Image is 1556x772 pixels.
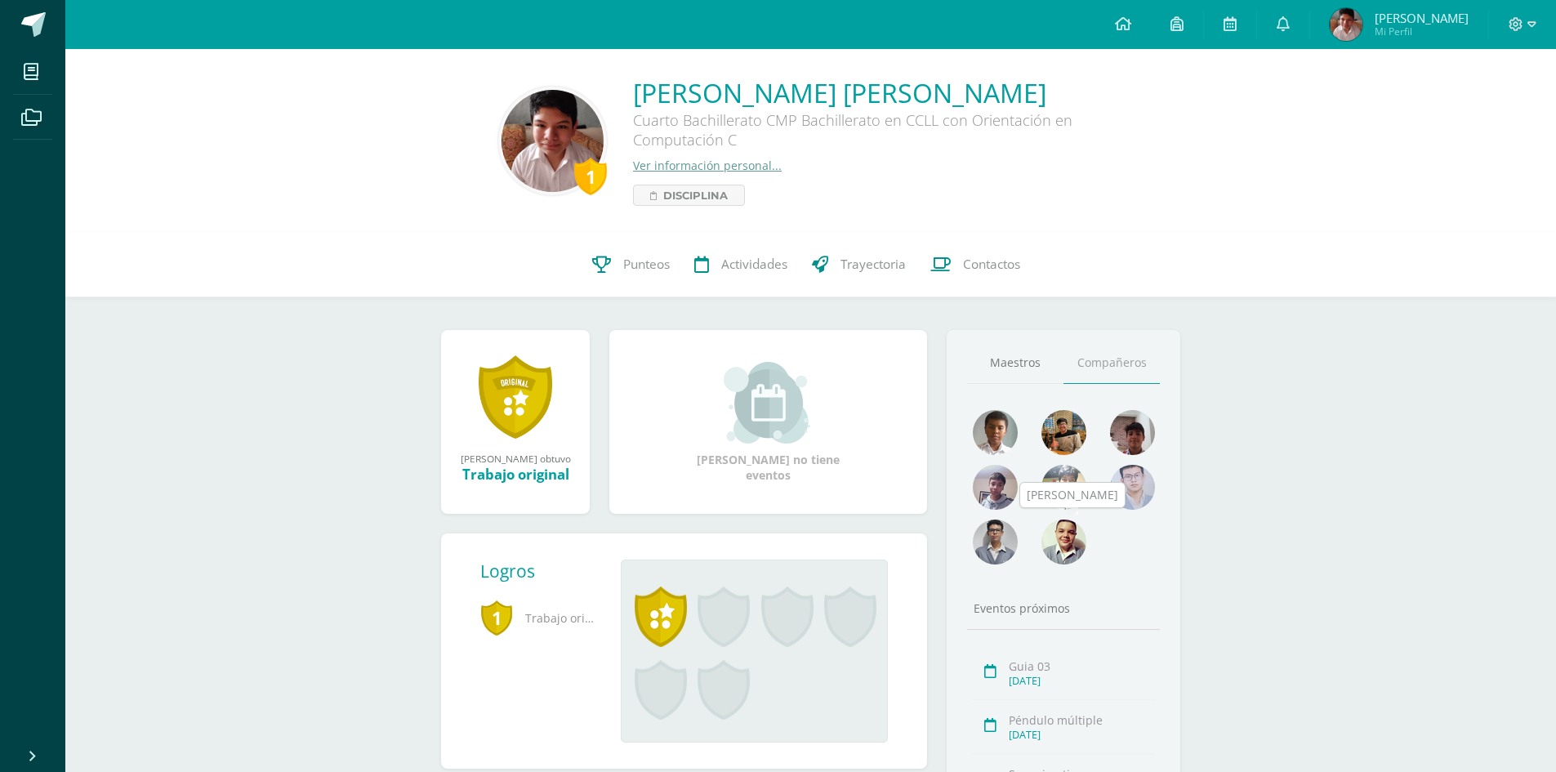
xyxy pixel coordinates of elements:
[721,256,787,273] span: Actividades
[967,342,1063,384] a: Maestros
[633,75,1123,110] a: [PERSON_NAME] [PERSON_NAME]
[1110,465,1155,510] img: 64097c2600dfff45851f9c298d82287e.png
[1009,728,1155,742] div: [DATE]
[973,465,1018,510] img: 6c36d04cd1b46dc3d1d9a4274458eb96.png
[1330,8,1362,41] img: 6bbed093dc87be701be8165ca1963106.png
[1009,712,1155,728] div: Péndulo múltiple
[967,600,1160,616] div: Eventos próximos
[963,256,1020,273] span: Contactos
[973,520,1018,564] img: b7714b0f6e23c76bb3cc1aa41df5b64c.png
[457,452,573,465] div: [PERSON_NAME] obtuvo
[1375,10,1469,26] span: [PERSON_NAME]
[663,185,728,205] span: Disciplina
[633,110,1123,158] div: Cuarto Bachillerato CMP Bachillerato en CCLL con Orientación en Computación C
[1110,410,1155,455] img: a9253e71342f9a802216187b0c9d4e67.png
[724,362,813,444] img: event_small.png
[457,465,573,484] div: Trabajo original
[480,560,608,582] div: Logros
[480,599,513,636] span: 1
[918,232,1032,297] a: Contactos
[1041,465,1086,510] img: 4029c20e30ad2423717c9885eb9b436c.png
[633,158,782,173] a: Ver información personal...
[1375,25,1469,38] span: Mi Perfil
[682,232,800,297] a: Actividades
[1009,658,1155,674] div: Guia 03
[502,90,604,192] img: 7143f285b9ba60b5a70c94379d6beb11.png
[574,158,607,195] div: 1
[623,256,670,273] span: Punteos
[480,596,595,640] span: Trabajo original
[1041,410,1086,455] img: c06cc8da5f2646fb060731bdcc473803.png
[1041,520,1086,564] img: 9b28bb219395b825fcb5b215aeaabd13.png
[1009,674,1155,688] div: [DATE]
[633,185,745,206] a: Disciplina
[1063,342,1160,384] a: Compañeros
[1027,487,1118,503] div: [PERSON_NAME]
[800,232,918,297] a: Trayectoria
[973,410,1018,455] img: 01f02eecc78f8e5e7365938ee6603f28.png
[687,362,850,483] div: [PERSON_NAME] no tiene eventos
[840,256,906,273] span: Trayectoria
[580,232,682,297] a: Punteos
